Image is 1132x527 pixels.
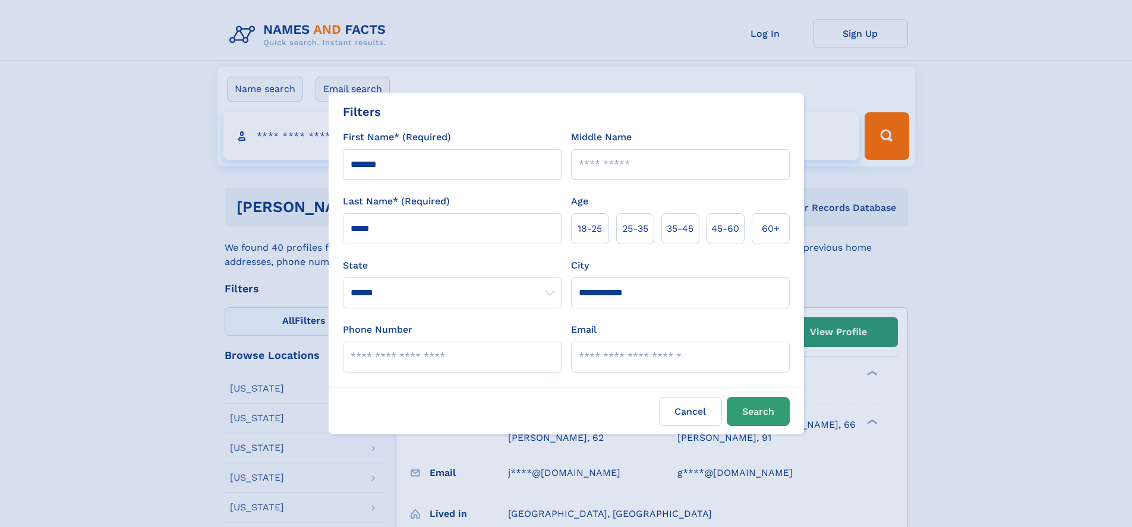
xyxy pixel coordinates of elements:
label: Middle Name [571,130,632,144]
label: Last Name* (Required) [343,194,450,209]
span: 25‑35 [622,222,648,236]
span: 18‑25 [578,222,602,236]
div: Filters [343,103,381,121]
label: First Name* (Required) [343,130,451,144]
span: 35‑45 [667,222,693,236]
label: Email [571,323,597,337]
span: 60+ [762,222,780,236]
label: Age [571,194,588,209]
span: 45‑60 [711,222,739,236]
label: State [343,258,562,273]
button: Search [727,397,790,426]
label: City [571,258,589,273]
label: Cancel [659,397,722,426]
label: Phone Number [343,323,412,337]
